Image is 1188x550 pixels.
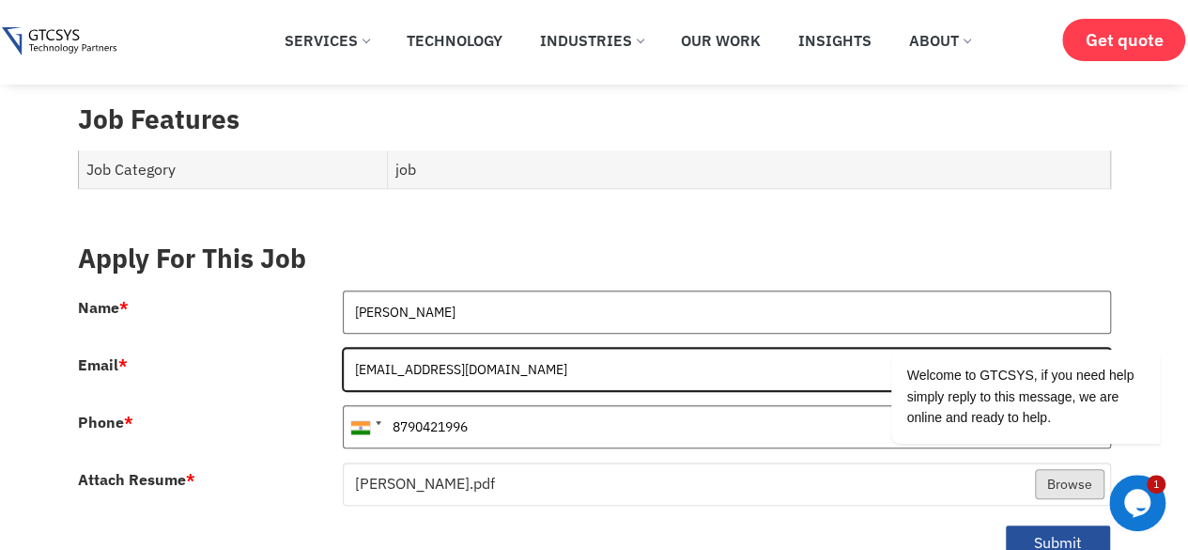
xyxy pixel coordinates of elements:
[78,150,388,189] td: Job Category
[344,406,387,448] div: India (भारत): +91
[78,103,1111,135] h3: Job Features
[78,357,128,372] label: Email
[78,300,129,315] label: Name
[270,20,383,61] a: Services
[78,243,1111,275] h3: Apply For This Job
[78,415,133,430] label: Phone
[895,20,984,61] a: About
[667,20,775,61] a: Our Work
[2,27,116,56] img: Gtcsys logo
[526,20,657,61] a: Industries
[78,472,195,487] label: Attach Resume
[831,244,1169,465] iframe: chat widget
[343,405,1111,448] input: 081234 56789
[1085,30,1163,50] span: Get quote
[1109,475,1169,531] iframe: chat widget
[393,20,517,61] a: Technology
[388,150,1110,189] td: job
[1062,19,1185,61] a: Get quote
[784,20,886,61] a: Insights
